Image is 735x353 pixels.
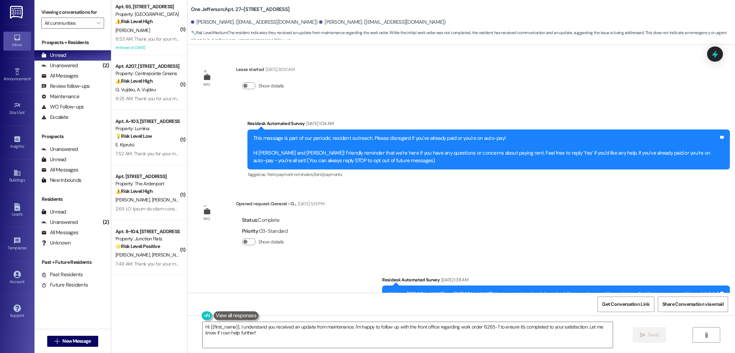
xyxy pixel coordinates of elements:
b: Status [242,217,257,224]
div: 8:53 AM: Thank you for your message. Our offices are currently closed, but we will contact you wh... [115,36,536,42]
div: Property: Junction Flats [115,235,179,242]
div: Property: Centrepointe Greens [115,70,179,77]
div: 7:52 AM: Thank you for your message. Our offices are currently closed, but we will contact you wh... [115,150,511,157]
div: Property: The Ardenport [115,180,179,187]
div: Unanswered [41,219,78,226]
span: G. Vujdeu [115,86,137,93]
div: Property: [GEOGRAPHIC_DATA] [115,11,179,18]
div: [PERSON_NAME]. ([EMAIL_ADDRESS][DOMAIN_NAME]) [191,19,318,26]
div: Property: Lumina [115,125,179,132]
div: Lease started [236,66,295,75]
div: [PERSON_NAME]. ([EMAIL_ADDRESS][DOMAIN_NAME]) [319,19,446,26]
div: Unread [41,156,66,163]
div: 8:25 AM: Thank you for your message. Our offices are currently closed, but we will contact you wh... [115,95,520,102]
span: • [27,245,28,249]
span: [PERSON_NAME] [115,27,150,33]
div: Unread [41,52,66,59]
div: Hi there [PERSON_NAME] and [PERSON_NAME]! I just wanted to check in and ask if you are happy with... [388,291,719,298]
button: New Message [47,336,98,347]
a: Inbox [3,32,31,50]
div: Unanswered [41,62,78,69]
a: Buildings [3,167,31,186]
div: 7:49 AM: Thank you for your message. Our offices are currently closed, but we will contact you wh... [115,261,519,267]
a: Leads [3,201,31,220]
div: : 03-Standard [242,226,288,237]
strong: 💡 Risk Level: Low [115,133,152,139]
div: Review follow-ups [41,83,90,90]
span: [PERSON_NAME] [152,252,188,258]
span: • [25,109,26,114]
div: Maintenance [41,93,79,100]
input: All communities [44,18,93,29]
div: Prospects [34,133,111,140]
span: A. Vujdeu [137,86,156,93]
div: Archived on [DATE] [115,43,180,52]
div: All Messages [41,72,78,80]
i:  [96,20,100,26]
textarea: Hi {{first_name}}, I understand you received an update from maintenance. I'm happy to follow up w... [203,322,613,348]
div: Unknown [41,239,71,247]
div: Past + Future Residents [34,259,111,266]
div: Apt. 8~104, [STREET_ADDRESS] [115,228,179,235]
span: E. Kipruto [115,142,134,148]
span: [PERSON_NAME] [115,197,152,203]
div: Residesk Automated Survey [247,120,730,129]
a: Support [3,302,31,321]
div: Past Residents [41,271,83,278]
div: Unanswered [41,146,78,153]
div: WO [203,81,210,88]
div: Unread [41,208,66,216]
div: [DATE] 1:38 AM [440,276,468,283]
span: Send [648,331,659,339]
div: [DATE] 5:13 PM [296,200,324,207]
div: Residesk Automated Survey [382,276,730,286]
div: Apt. [STREET_ADDRESS] [115,173,179,180]
div: Prospects + Residents [34,39,111,46]
div: New Inbounds [41,177,81,184]
span: Share Conversation via email [662,301,724,308]
div: Escalate [41,114,68,121]
div: All Messages [41,229,78,236]
b: One Jefferson: Apt. 27~[STREET_ADDRESS] [191,6,290,13]
strong: 🌟 Risk Level: Positive [115,243,160,249]
span: [PERSON_NAME] [115,252,152,258]
label: Show details [258,238,284,246]
span: Rent/payments [314,172,343,177]
strong: ⚠️ Risk Level: High [115,188,153,194]
span: Get Conversation Link [602,301,650,308]
button: Get Conversation Link [598,297,654,312]
div: All Messages [41,166,78,174]
i:  [704,332,709,338]
span: Rent payment reminders , [267,172,314,177]
div: Apt. A207, [STREET_ADDRESS] [115,63,179,70]
strong: ⚠️ Risk Level: High [115,18,153,24]
span: • [31,75,32,80]
div: Apt. A~103, [STREET_ADDRESS][PERSON_NAME] [115,118,179,125]
button: Send [633,327,666,343]
div: [DATE] 1:04 AM [305,120,334,127]
a: Insights • [3,133,31,152]
div: (2) [101,217,111,228]
label: Viewing conversations for [41,7,104,18]
div: Apt. 65, [STREET_ADDRESS] [115,3,179,10]
div: This message is part of our periodic resident outreach. Please disregard if you've already paid o... [253,135,719,164]
div: : Complete [242,215,288,226]
strong: 🔧 Risk Level: Medium [191,30,227,35]
strong: ⚠️ Risk Level: High [115,78,153,84]
i:  [54,339,60,344]
button: Share Conversation via email [658,297,728,312]
div: Tagged as: [247,169,730,179]
i:  [640,332,645,338]
a: Account [3,269,31,287]
span: • [24,143,25,148]
a: Site Visit • [3,100,31,118]
img: ResiDesk Logo [10,6,24,19]
div: WO Follow-ups [41,103,84,111]
div: WO [203,215,210,222]
label: Show details [258,82,284,90]
span: [PERSON_NAME] [152,197,186,203]
span: New Message [62,338,91,345]
b: Priority [242,228,258,235]
div: [DATE] 8:00 AM [264,66,295,73]
span: : The resident indicates they received an update from maintenance regarding the work order. While... [191,29,735,44]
